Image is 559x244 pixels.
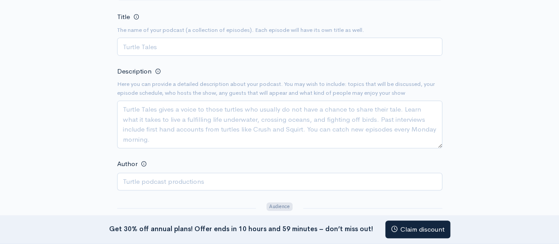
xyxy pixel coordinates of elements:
[385,221,450,239] a: Claim discount
[117,80,442,97] small: Here you can provide a detailed description about your podcast. You may wish to include: topics t...
[117,38,442,56] input: Turtle Tales
[117,173,442,191] input: Turtle podcast productions
[117,159,137,169] label: Author
[109,224,373,232] strong: Get 30% off annual plans! Offer ends in 10 hours and 59 minutes – don’t miss out!
[266,202,292,211] span: Audience
[117,66,152,77] label: Description
[117,12,130,22] label: Title
[117,26,442,35] small: The name of your podcast (a collection of episodes). Each episode will have its own title as well.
